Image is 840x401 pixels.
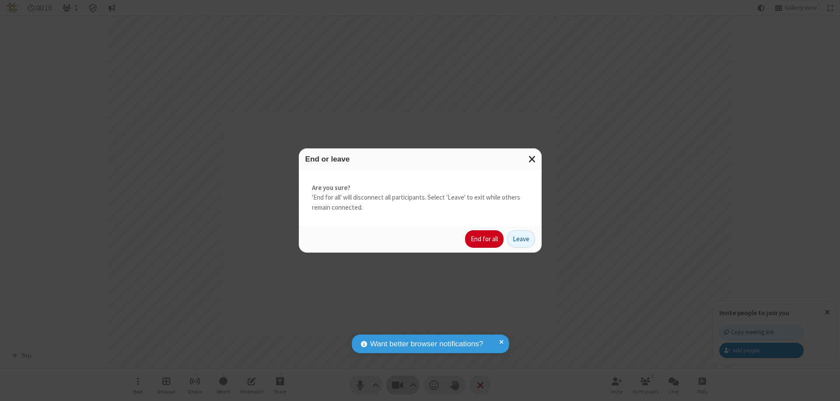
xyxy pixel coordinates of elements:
button: Leave [507,230,535,248]
h3: End or leave [305,155,535,163]
div: 'End for all' will disconnect all participants. Select 'Leave' to exit while others remain connec... [299,170,542,226]
span: Want better browser notifications? [370,338,483,350]
button: End for all [465,230,504,248]
strong: Are you sure? [312,183,528,193]
button: Close modal [523,148,542,170]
